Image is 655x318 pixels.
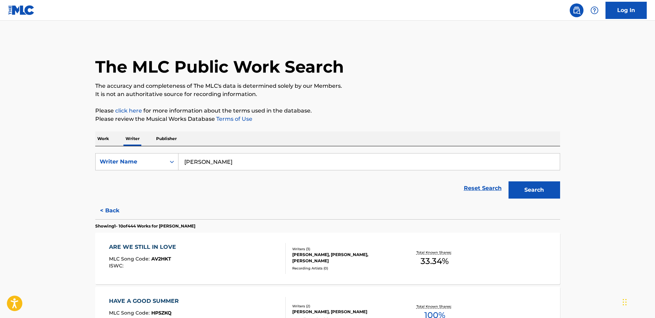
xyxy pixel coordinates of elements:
p: Please review the Musical Works Database [95,115,560,123]
a: ARE WE STILL IN LOVEMLC Song Code:AV2HKTISWC:Writers (3)[PERSON_NAME], [PERSON_NAME], [PERSON_NAM... [95,233,560,284]
button: Search [509,181,560,199]
img: help [590,6,599,14]
div: Drag [623,292,627,312]
span: MLC Song Code : [109,256,151,262]
p: Writer [123,131,142,146]
h1: The MLC Public Work Search [95,56,344,77]
p: Total Known Shares: [416,304,453,309]
span: MLC Song Code : [109,310,151,316]
div: Writers ( 2 ) [292,304,396,309]
p: Showing 1 - 10 of 444 Works for [PERSON_NAME] [95,223,195,229]
p: The accuracy and completeness of The MLC's data is determined solely by our Members. [95,82,560,90]
a: Log In [605,2,647,19]
p: Work [95,131,111,146]
form: Search Form [95,153,560,202]
img: search [572,6,581,14]
a: Terms of Use [215,116,252,122]
span: HP5ZKQ [151,310,172,316]
img: MLC Logo [8,5,35,15]
p: Please for more information about the terms used in the database. [95,107,560,115]
div: ARE WE STILL IN LOVE [109,243,179,251]
span: AV2HKT [151,256,171,262]
a: Public Search [570,3,583,17]
span: 33.34 % [421,255,449,267]
p: It is not an authoritative source for recording information. [95,90,560,98]
div: Writers ( 3 ) [292,246,396,252]
p: Total Known Shares: [416,250,453,255]
div: [PERSON_NAME], [PERSON_NAME] [292,309,396,315]
span: ISWC : [109,263,125,269]
div: [PERSON_NAME], [PERSON_NAME], [PERSON_NAME] [292,252,396,264]
div: HAVE A GOOD SUMMER [109,297,182,305]
div: Help [588,3,601,17]
div: Writer Name [100,158,162,166]
a: Reset Search [460,181,505,196]
iframe: Chat Widget [621,285,655,318]
button: < Back [95,202,137,219]
a: click here [115,107,142,114]
p: Publisher [154,131,179,146]
div: Recording Artists ( 0 ) [292,266,396,271]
